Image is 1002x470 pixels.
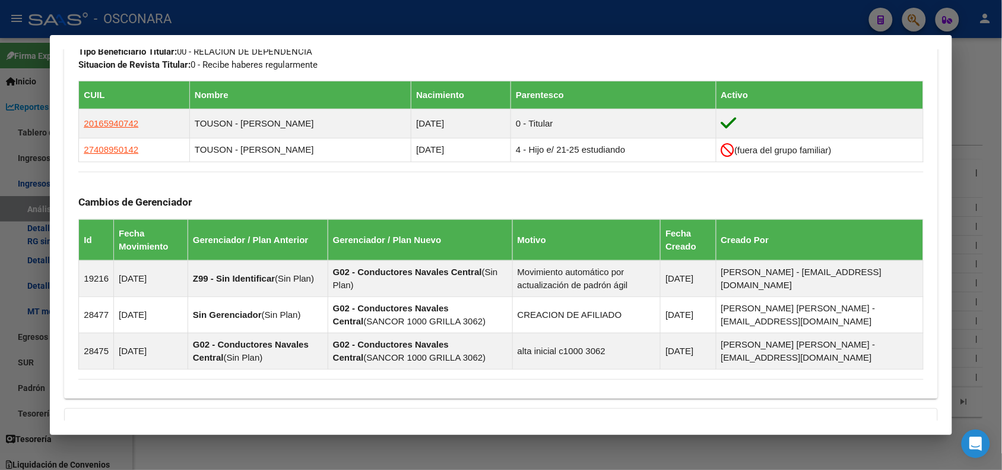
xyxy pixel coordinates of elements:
[411,109,511,138] td: [DATE]
[735,145,832,155] span: (fuera del grupo familiar)
[661,219,716,260] th: Fecha Creado
[716,260,923,296] td: [PERSON_NAME] - [EMAIL_ADDRESS][DOMAIN_NAME]
[79,296,114,333] td: 28477
[114,296,188,333] td: [DATE]
[511,109,716,138] td: 0 - Titular
[512,296,661,333] td: CREACION DE AFILIADO
[661,260,716,296] td: [DATE]
[193,310,262,320] strong: Sin Gerenciador
[78,46,312,57] span: 00 - RELACION DE DEPENDENCIA
[190,81,411,109] th: Nombre
[114,219,188,260] th: Fecha Movimiento
[411,81,511,109] th: Nacimiento
[512,333,661,369] td: alta inicial c1000 3062
[188,333,328,369] td: ( )
[79,219,114,260] th: Id
[328,333,512,369] td: ( )
[84,144,138,154] span: 27408950142
[188,296,328,333] td: ( )
[661,333,716,369] td: [DATE]
[227,352,260,362] span: Sin Plan
[512,260,661,296] td: Movimiento automático por actualización de padrón ágil
[367,352,483,362] span: SANCOR 1000 GRILLA 3062
[188,219,328,260] th: Gerenciador / Plan Anterior
[193,273,275,283] strong: Z99 - Sin Identificar
[661,296,716,333] td: [DATE]
[188,260,328,296] td: ( )
[114,333,188,369] td: [DATE]
[716,81,923,109] th: Activo
[716,296,923,333] td: [PERSON_NAME] [PERSON_NAME] - [EMAIL_ADDRESS][DOMAIN_NAME]
[512,219,661,260] th: Motivo
[716,219,923,260] th: Creado Por
[78,59,191,70] strong: Situacion de Revista Titular:
[328,296,512,333] td: ( )
[190,138,411,162] td: TOUSON - [PERSON_NAME]
[193,339,309,362] strong: G02 - Conductores Navales Central
[265,310,298,320] span: Sin Plan
[79,333,114,369] td: 28475
[84,118,138,128] span: 20165940742
[511,138,716,162] td: 4 - Hijo e/ 21-25 estudiando
[716,333,923,369] td: [PERSON_NAME] [PERSON_NAME] - [EMAIL_ADDRESS][DOMAIN_NAME]
[79,81,190,109] th: CUIL
[333,267,498,290] span: Sin Plan
[78,46,177,57] strong: Tipo Beneficiario Titular:
[78,195,923,209] h3: Cambios de Gerenciador
[328,219,512,260] th: Gerenciador / Plan Nuevo
[79,260,114,296] td: 19216
[114,260,188,296] td: [DATE]
[333,267,482,277] strong: G02 - Conductores Navales Central
[511,81,716,109] th: Parentesco
[78,59,318,70] span: 0 - Recibe haberes regularmente
[962,430,990,458] div: Open Intercom Messenger
[190,109,411,138] td: TOUSON - [PERSON_NAME]
[333,303,449,326] strong: G02 - Conductores Navales Central
[278,273,311,283] span: Sin Plan
[367,316,483,326] span: SANCOR 1000 GRILLA 3062
[328,260,512,296] td: ( )
[333,339,449,362] strong: G02 - Conductores Navales Central
[411,138,511,162] td: [DATE]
